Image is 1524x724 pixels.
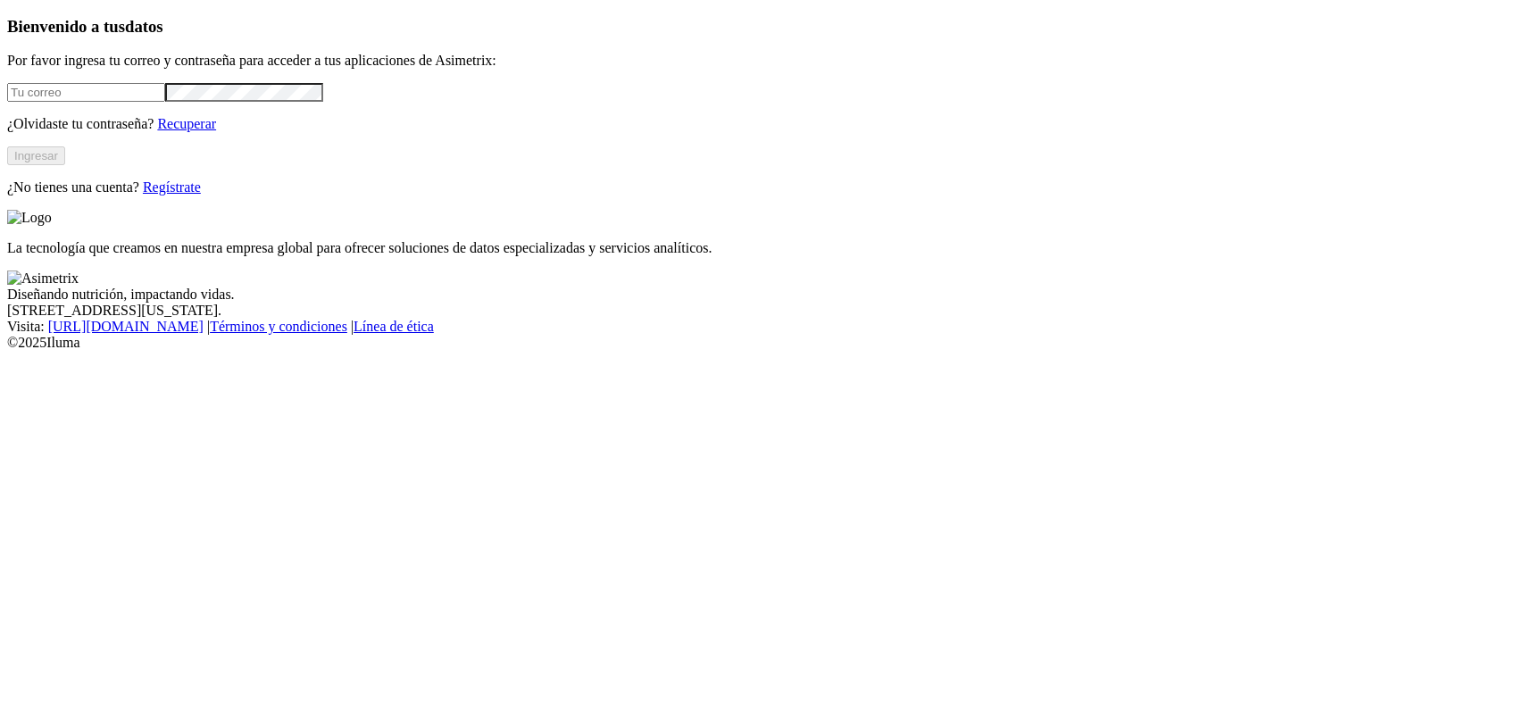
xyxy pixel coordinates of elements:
a: Regístrate [143,179,201,195]
a: Términos y condiciones [210,319,347,334]
div: [STREET_ADDRESS][US_STATE]. [7,303,1517,319]
div: Diseñando nutrición, impactando vidas. [7,287,1517,303]
h3: Bienvenido a tus [7,17,1517,37]
div: © 2025 Iluma [7,335,1517,351]
p: ¿Olvidaste tu contraseña? [7,116,1517,132]
a: Recuperar [157,116,216,131]
input: Tu correo [7,83,165,102]
img: Asimetrix [7,270,79,287]
a: [URL][DOMAIN_NAME] [48,319,204,334]
p: La tecnología que creamos en nuestra empresa global para ofrecer soluciones de datos especializad... [7,240,1517,256]
div: Visita : | | [7,319,1517,335]
p: ¿No tienes una cuenta? [7,179,1517,196]
span: datos [125,17,163,36]
button: Ingresar [7,146,65,165]
a: Línea de ética [354,319,434,334]
img: Logo [7,210,52,226]
p: Por favor ingresa tu correo y contraseña para acceder a tus aplicaciones de Asimetrix: [7,53,1517,69]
